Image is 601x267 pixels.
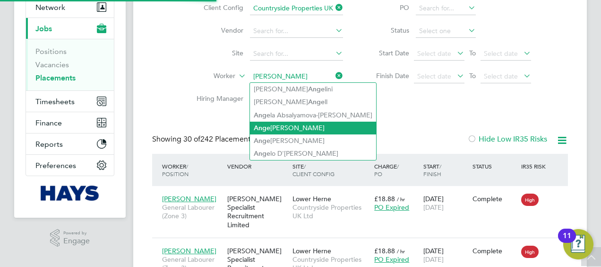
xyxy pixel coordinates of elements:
button: Preferences [26,155,114,176]
label: Finish Date [367,71,409,80]
div: Complete [472,247,517,255]
div: Site [290,158,372,182]
span: £18.88 [374,195,395,203]
span: 30 of [183,134,200,144]
div: Charge [372,158,421,182]
li: [PERSON_NAME] lini [250,83,376,96]
div: Showing [152,134,256,144]
div: Start [421,158,470,182]
span: Jobs [35,24,52,33]
a: Go to home page [26,186,114,201]
span: Preferences [35,161,76,170]
span: Network [35,3,65,12]
a: Placements [35,73,76,82]
span: / Finish [423,162,441,178]
a: [PERSON_NAME]General Labourer (Zone 3)[PERSON_NAME] Specialist Recruitment LimitedLower HerneCoun... [160,241,568,249]
button: Finance [26,112,114,133]
a: Positions [35,47,67,56]
li: [PERSON_NAME] [250,122,376,134]
span: PO Expired [374,255,409,264]
span: / Position [162,162,189,178]
b: Ange [254,124,270,132]
li: [PERSON_NAME] ll [250,96,376,108]
span: [DATE] [423,203,444,212]
input: Search for... [416,2,476,15]
span: To [466,47,479,59]
label: Status [367,26,409,35]
span: Finance [35,118,62,127]
label: Worker [181,71,235,81]
label: Hide Low IR35 Risks [467,134,547,144]
label: Vendor [189,26,243,35]
span: [DATE] [423,255,444,264]
span: Select date [484,72,518,80]
button: Jobs [26,18,114,39]
input: Select one [416,25,476,38]
input: Search for... [250,25,343,38]
span: General Labourer (Zone 3) [162,203,223,220]
span: Timesheets [35,97,75,106]
span: High [521,194,539,206]
b: Ange [254,111,270,119]
b: Ange [308,98,325,106]
li: [PERSON_NAME] [250,134,376,147]
span: Powered by [63,229,90,237]
span: / hr [397,196,405,203]
span: £18.88 [374,247,395,255]
input: Search for... [250,70,343,83]
span: To [466,70,479,82]
div: Complete [472,195,517,203]
div: [PERSON_NAME] Specialist Recruitment Limited [225,190,290,234]
span: Lower Herne [292,195,331,203]
img: hays-logo-retina.png [41,186,100,201]
span: / hr [397,248,405,255]
span: Select date [484,49,518,58]
button: Open Resource Center, 11 new notifications [563,229,593,259]
a: Vacancies [35,60,69,69]
span: Engage [63,237,90,245]
label: PO [367,3,409,12]
label: Start Date [367,49,409,57]
div: [DATE] [421,190,470,216]
li: lo D'[PERSON_NAME] [250,147,376,160]
button: Reports [26,133,114,154]
span: High [521,246,539,258]
span: PO Expired [374,203,409,212]
label: Hiring Manager [189,94,243,103]
input: Search for... [250,2,343,15]
span: / Client Config [292,162,335,178]
button: Timesheets [26,91,114,112]
span: Select date [417,72,451,80]
span: Lower Herne [292,247,331,255]
label: Site [189,49,243,57]
input: Search for... [250,47,343,61]
span: [PERSON_NAME] [162,195,216,203]
div: Worker [160,158,225,182]
div: Jobs [26,39,114,90]
div: Vendor [225,158,290,175]
div: Status [470,158,519,175]
b: Ange [254,137,270,145]
span: [PERSON_NAME] [162,247,216,255]
span: / PO [374,162,399,178]
label: Client Config [189,3,243,12]
li: la Absalyamova-[PERSON_NAME] [250,109,376,122]
span: Select date [417,49,451,58]
div: IR35 Risk [519,158,551,175]
b: Ange [308,85,325,93]
span: 242 Placements [183,134,254,144]
a: [PERSON_NAME]General Labourer (Zone 3)[PERSON_NAME] Specialist Recruitment LimitedLower HerneCoun... [160,189,568,197]
b: Ange [254,150,270,158]
a: Powered byEngage [50,229,90,247]
div: 11 [563,236,571,248]
span: Reports [35,140,63,149]
span: Countryside Properties UK Ltd [292,203,369,220]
